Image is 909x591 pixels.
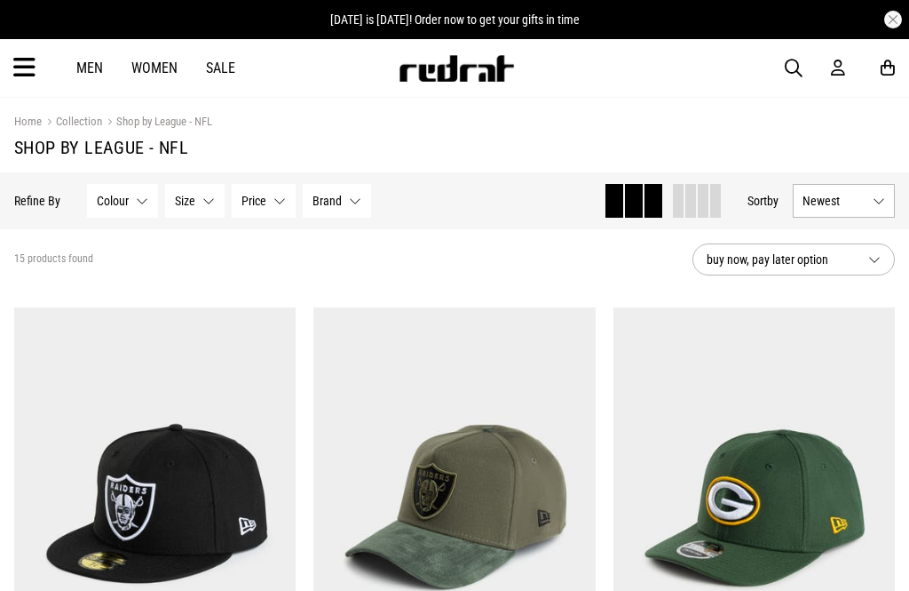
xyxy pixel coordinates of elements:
[14,137,895,158] h1: Shop by League - NFL
[206,60,235,76] a: Sale
[312,194,342,208] span: Brand
[767,194,779,208] span: by
[14,115,42,128] a: Home
[97,194,129,208] span: Colour
[131,60,178,76] a: Women
[398,55,515,82] img: Redrat logo
[802,194,866,208] span: Newest
[793,184,895,218] button: Newest
[14,194,60,208] p: Refine By
[303,184,371,218] button: Brand
[330,12,580,27] span: [DATE] is [DATE]! Order now to get your gifts in time
[707,249,854,270] span: buy now, pay later option
[76,60,103,76] a: Men
[14,252,93,267] span: 15 products found
[747,190,779,212] button: Sortby
[87,184,158,218] button: Colour
[102,115,212,132] a: Shop by League - NFL
[692,244,895,276] button: buy now, pay later option
[241,194,266,208] span: Price
[165,184,225,218] button: Size
[175,194,195,208] span: Size
[42,115,102,132] a: Collection
[232,184,296,218] button: Price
